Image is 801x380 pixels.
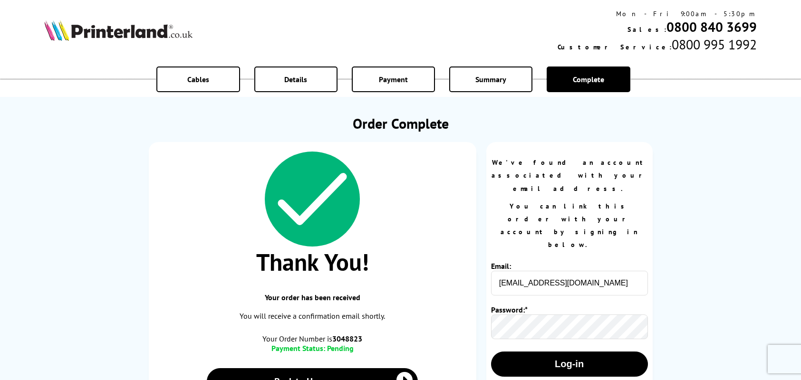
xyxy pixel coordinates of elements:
div: Mon - Fri 9:00am - 5:30pm [558,9,757,18]
span: Complete [573,75,604,84]
span: Details [284,75,307,84]
h1: Order Complete [149,114,653,133]
img: Printerland Logo [44,20,193,41]
p: We've found an account associated with your email address. [491,156,648,195]
span: Your Order Number is [158,334,467,343]
span: Pending [327,343,354,353]
span: Payment [379,75,408,84]
p: You will receive a confirmation email shortly. [158,310,467,323]
button: Log-in [491,351,648,377]
span: Customer Service: [558,43,672,51]
label: Password:* [491,305,530,314]
span: Thank You! [158,247,467,277]
a: 0800 840 3699 [666,18,757,36]
span: Sales: [627,25,666,34]
span: Your order has been received [158,293,467,302]
b: 3048823 [332,334,362,343]
span: Payment Status: [271,343,325,353]
label: Email: [491,261,530,271]
p: You can link this order with your account by signing in below. [491,200,648,252]
span: 0800 995 1992 [672,36,757,53]
span: Cables [187,75,209,84]
span: Summary [475,75,506,84]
